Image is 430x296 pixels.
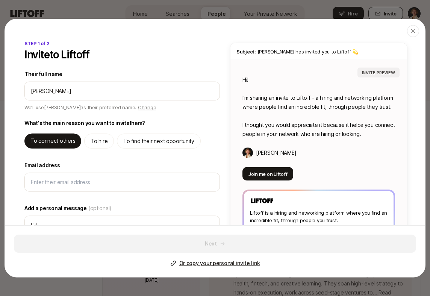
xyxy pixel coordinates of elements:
p: [PERSON_NAME] has invited you to Liftoff 💫 [236,48,401,55]
p: Hi! I’m sharing an invite to Liftoff - a hiring and networking platform where people find an incr... [242,75,395,139]
p: What's the main reason you want to invite them ? [24,119,145,128]
textarea: Hi! I’m sharing an invite to Liftoff - a hiring and networking platform where people find an incr... [24,216,220,289]
p: To connect others [30,136,75,145]
img: Ashley [242,148,253,158]
p: To hire [91,137,107,146]
p: Invite to Liftoff [24,49,89,61]
button: Or copy your personal invite link [170,259,260,268]
p: INVITE PREVIEW [362,69,395,76]
label: Their full name [24,70,220,79]
input: Enter their email address [31,178,213,187]
p: Or copy your personal invite link [179,259,260,268]
span: Subject: [236,49,256,55]
img: Liftoff Logo [250,197,274,204]
label: Email address [24,161,220,170]
p: To find their next opportunity [123,137,194,146]
span: Change [138,104,156,110]
span: (optional) [88,204,112,213]
label: Add a personal message [24,204,220,213]
p: STEP 1 of 2 [24,40,49,47]
button: Join me on Liftoff [242,167,293,181]
p: Liftoff is a hiring and networking platform where you find an incredible fit, through people you ... [250,209,388,224]
p: We'll use [PERSON_NAME] as their preferred name. [24,104,156,113]
p: [PERSON_NAME] [256,148,296,157]
input: e.g. Liv Carter [31,87,213,96]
